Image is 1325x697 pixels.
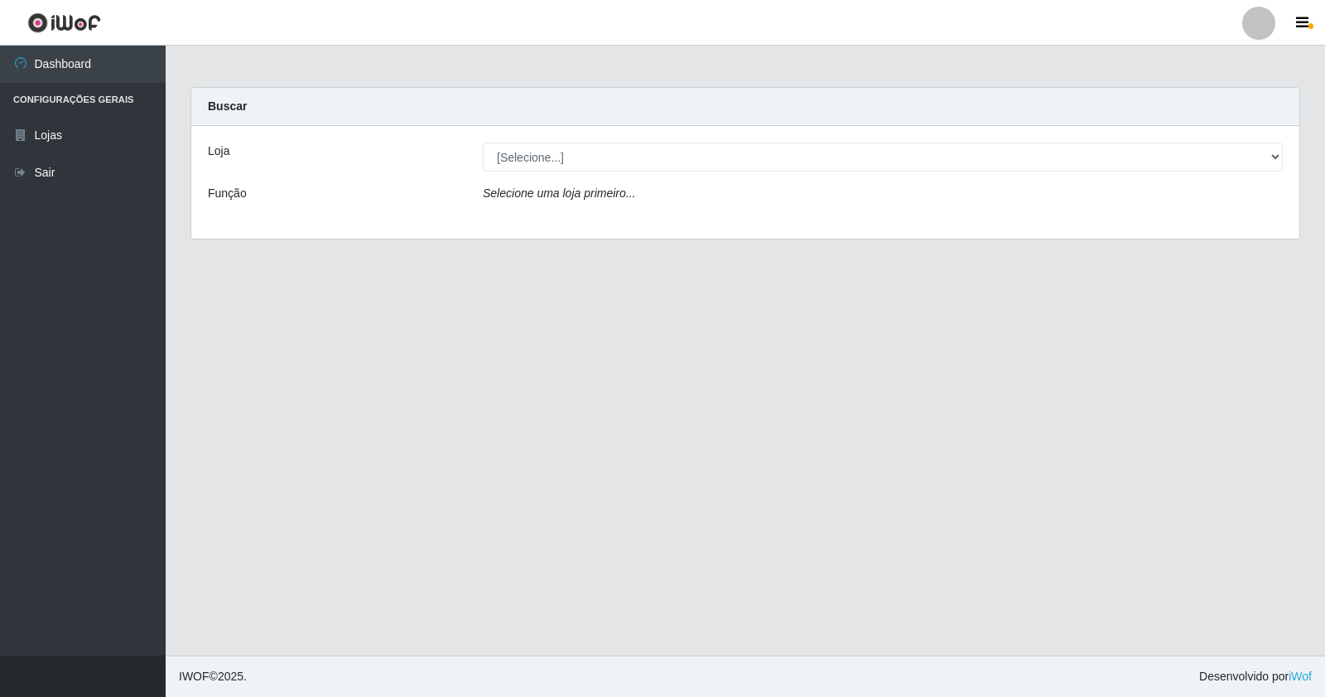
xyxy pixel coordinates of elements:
[179,670,210,683] span: IWOF
[208,143,229,160] label: Loja
[208,185,247,202] label: Função
[208,99,247,113] strong: Buscar
[27,12,101,33] img: CoreUI Logo
[483,186,635,200] i: Selecione uma loja primeiro...
[1199,668,1312,685] span: Desenvolvido por
[1289,670,1312,683] a: iWof
[179,668,247,685] span: © 2025 .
